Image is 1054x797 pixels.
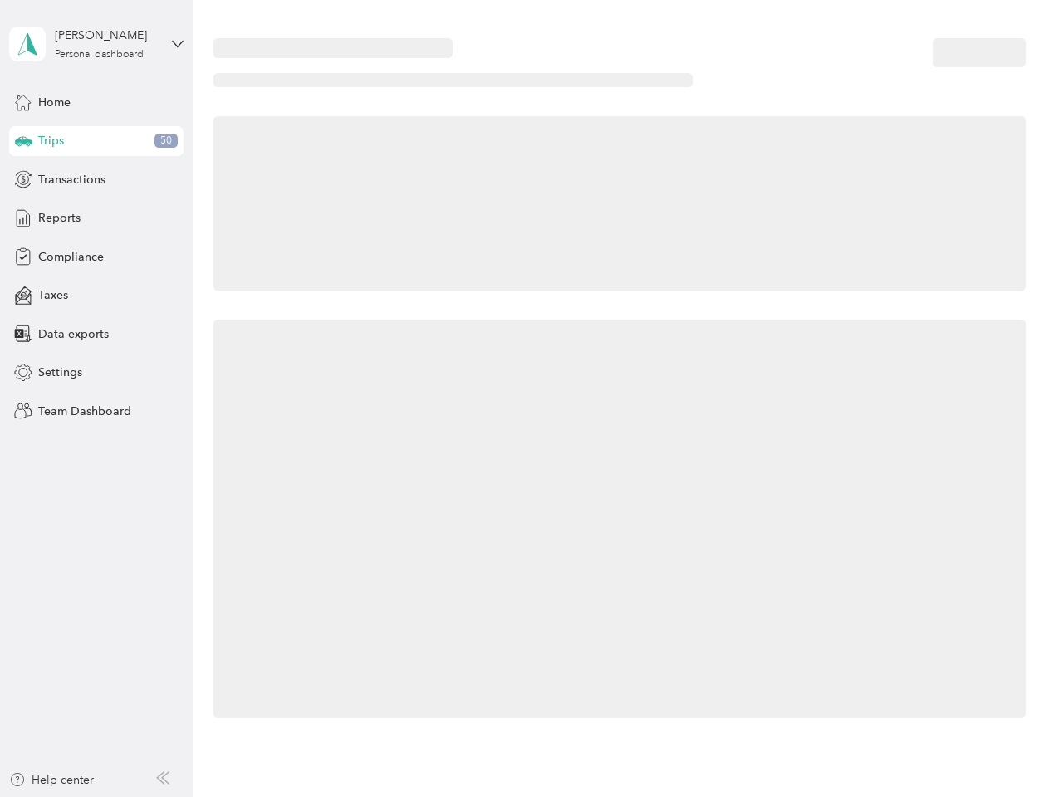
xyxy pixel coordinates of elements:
[38,94,71,111] span: Home
[9,771,94,789] button: Help center
[154,134,178,149] span: 50
[38,286,68,304] span: Taxes
[38,403,131,420] span: Team Dashboard
[38,248,104,266] span: Compliance
[38,325,109,343] span: Data exports
[38,171,105,188] span: Transactions
[961,704,1054,797] iframe: Everlance-gr Chat Button Frame
[55,27,159,44] div: [PERSON_NAME]
[38,364,82,381] span: Settings
[38,132,64,149] span: Trips
[55,50,144,60] div: Personal dashboard
[38,209,81,227] span: Reports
